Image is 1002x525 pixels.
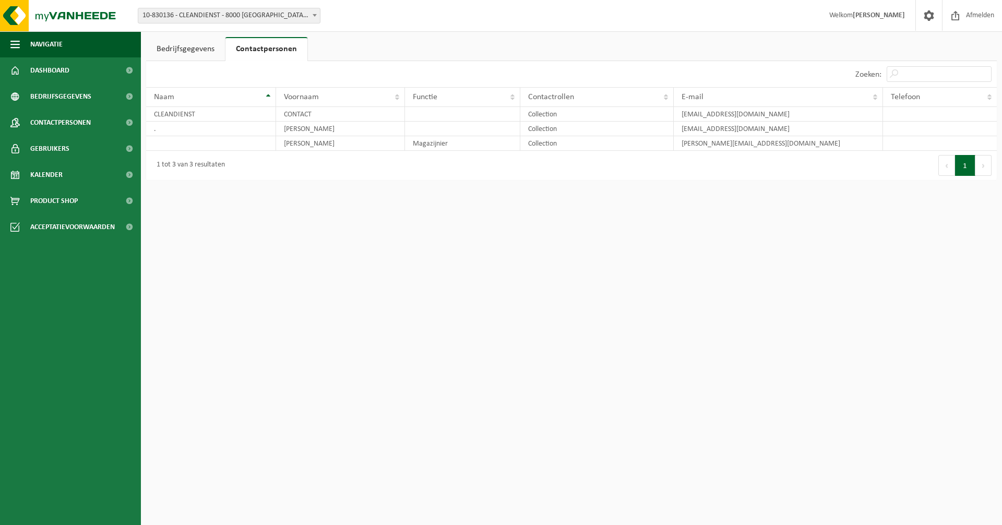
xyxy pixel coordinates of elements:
span: Functie [413,93,437,101]
span: Telefoon [891,93,920,101]
button: 1 [955,155,975,176]
td: [EMAIL_ADDRESS][DOMAIN_NAME] [674,107,884,122]
button: Previous [938,155,955,176]
span: Kalender [30,162,63,188]
span: Contactrollen [528,93,574,101]
span: Voornaam [284,93,319,101]
span: Contactpersonen [30,110,91,136]
td: Magazijnier [405,136,521,151]
span: 10-830136 - CLEANDIENST - 8000 BRUGGE, PATHOEKEWEG 48 [138,8,320,23]
div: 1 tot 3 van 3 resultaten [151,156,225,175]
label: Zoeken: [855,70,881,79]
span: Gebruikers [30,136,69,162]
td: . [146,122,276,136]
td: Collection [520,107,673,122]
a: Contactpersonen [225,37,307,61]
span: Dashboard [30,57,69,83]
span: Acceptatievoorwaarden [30,214,115,240]
td: Collection [520,122,673,136]
a: Bedrijfsgegevens [146,37,225,61]
td: [PERSON_NAME] [276,136,405,151]
td: CLEANDIENST [146,107,276,122]
span: E-mail [682,93,703,101]
td: Collection [520,136,673,151]
strong: [PERSON_NAME] [853,11,905,19]
td: [PERSON_NAME][EMAIL_ADDRESS][DOMAIN_NAME] [674,136,884,151]
span: Naam [154,93,174,101]
span: Navigatie [30,31,63,57]
td: [PERSON_NAME] [276,122,405,136]
span: Product Shop [30,188,78,214]
td: [EMAIL_ADDRESS][DOMAIN_NAME] [674,122,884,136]
td: CONTACT [276,107,405,122]
span: Bedrijfsgegevens [30,83,91,110]
button: Next [975,155,992,176]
